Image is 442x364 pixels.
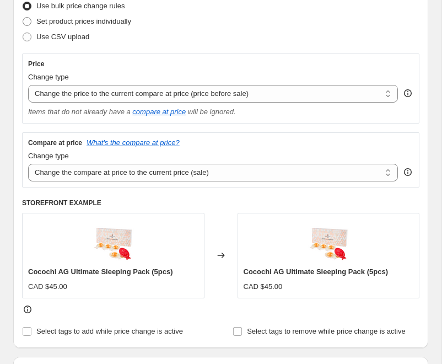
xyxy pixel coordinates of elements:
[244,267,388,276] span: Cocochi AG Ultimate Sleeping Pack (5pcs)
[36,17,131,25] span: Set product prices individually
[402,88,413,99] div: help
[306,219,351,263] img: Screenshot2023-05-07at3.38.38PM_80x.png
[36,2,125,10] span: Use bulk price change rules
[28,267,173,276] span: Cocochi AG Ultimate Sleeping Pack (5pcs)
[28,73,69,81] span: Change type
[28,108,131,116] i: Items that do not already have a
[87,138,180,147] button: What's the compare at price?
[28,60,44,68] h3: Price
[22,199,419,207] h6: STOREFRONT EXAMPLE
[28,152,69,160] span: Change type
[91,219,135,263] img: Screenshot2023-05-07at3.38.38PM_80x.png
[132,108,186,116] button: compare at price
[28,281,67,292] div: CAD $45.00
[36,327,183,335] span: Select tags to add while price change is active
[247,327,406,335] span: Select tags to remove while price change is active
[402,167,413,178] div: help
[188,108,236,116] i: will be ignored.
[28,138,82,147] h3: Compare at price
[244,281,283,292] div: CAD $45.00
[36,33,89,41] span: Use CSV upload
